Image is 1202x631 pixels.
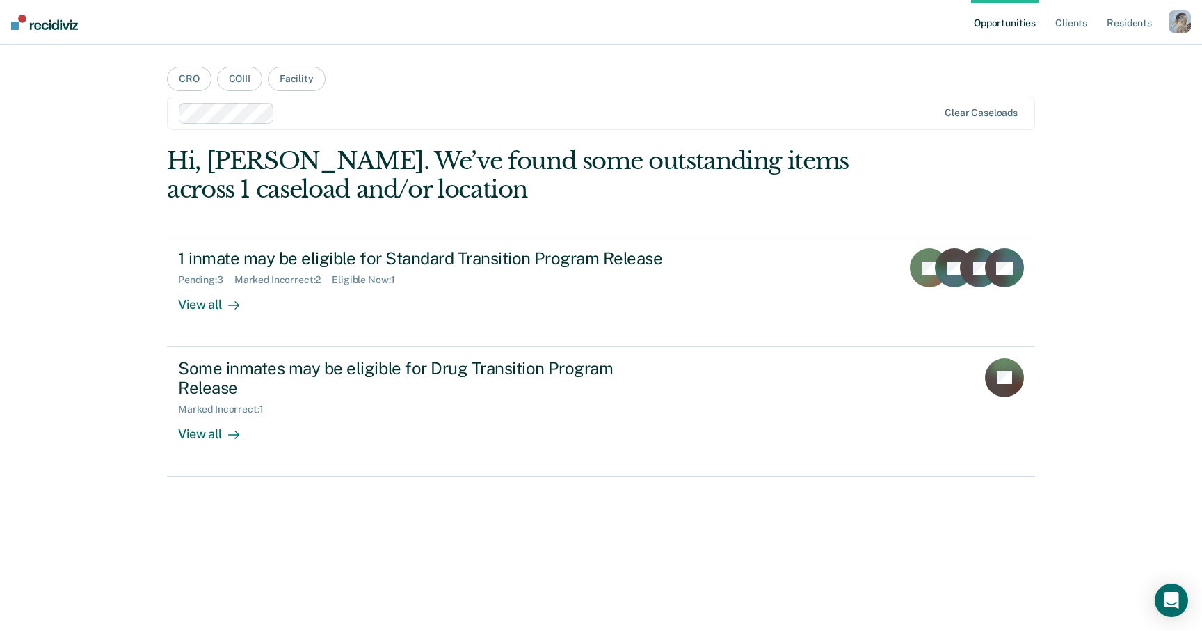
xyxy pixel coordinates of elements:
[234,274,332,286] div: Marked Incorrect : 2
[178,358,666,399] div: Some inmates may be eligible for Drug Transition Program Release
[332,274,406,286] div: Eligible Now : 1
[217,67,262,91] button: COIII
[1155,584,1188,617] div: Open Intercom Messenger
[945,107,1018,119] div: Clear caseloads
[178,248,666,269] div: 1 inmate may be eligible for Standard Transition Program Release
[11,15,78,30] img: Recidiviz
[178,274,234,286] div: Pending : 3
[178,286,256,313] div: View all
[167,347,1035,477] a: Some inmates may be eligible for Drug Transition Program ReleaseMarked Incorrect:1View all
[167,237,1035,346] a: 1 inmate may be eligible for Standard Transition Program ReleasePending:3Marked Incorrect:2Eligib...
[178,404,275,415] div: Marked Incorrect : 1
[167,147,861,204] div: Hi, [PERSON_NAME]. We’ve found some outstanding items across 1 caseload and/or location
[178,415,256,442] div: View all
[268,67,326,91] button: Facility
[167,67,211,91] button: CRO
